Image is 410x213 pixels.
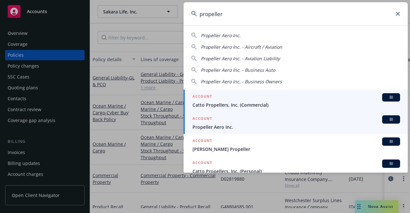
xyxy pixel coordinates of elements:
[193,168,400,175] span: Catto Propellers, Inc. (Personal)
[184,2,408,25] input: Search...
[385,117,398,122] span: BI
[193,124,400,130] span: Propeller Aero Inc.
[385,161,398,167] span: BI
[184,134,408,156] a: ACCOUNTBI[PERSON_NAME] Propeller
[184,112,408,134] a: ACCOUNTBIPropeller Aero Inc.
[201,78,282,85] span: Propeller Aero Inc. - Business Owners
[184,90,408,112] a: ACCOUNTBICatto Propellers, Inc. (Commercial)
[193,115,212,123] h5: ACCOUNT
[193,93,212,101] h5: ACCOUNT
[201,32,241,38] span: Propeller Aero Inc.
[193,160,212,167] h5: ACCOUNT
[201,67,275,73] span: Propeller Aero Inc. - Business Auto
[184,156,408,178] a: ACCOUNTBICatto Propellers, Inc. (Personal)
[193,146,400,152] span: [PERSON_NAME] Propeller
[201,55,280,61] span: Propeller Aero Inc. - Aviation Liability
[385,139,398,144] span: BI
[193,137,212,145] h5: ACCOUNT
[385,94,398,100] span: BI
[193,102,400,108] span: Catto Propellers, Inc. (Commercial)
[201,44,282,50] span: Propeller Aero Inc. - Aircraft / Aviation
